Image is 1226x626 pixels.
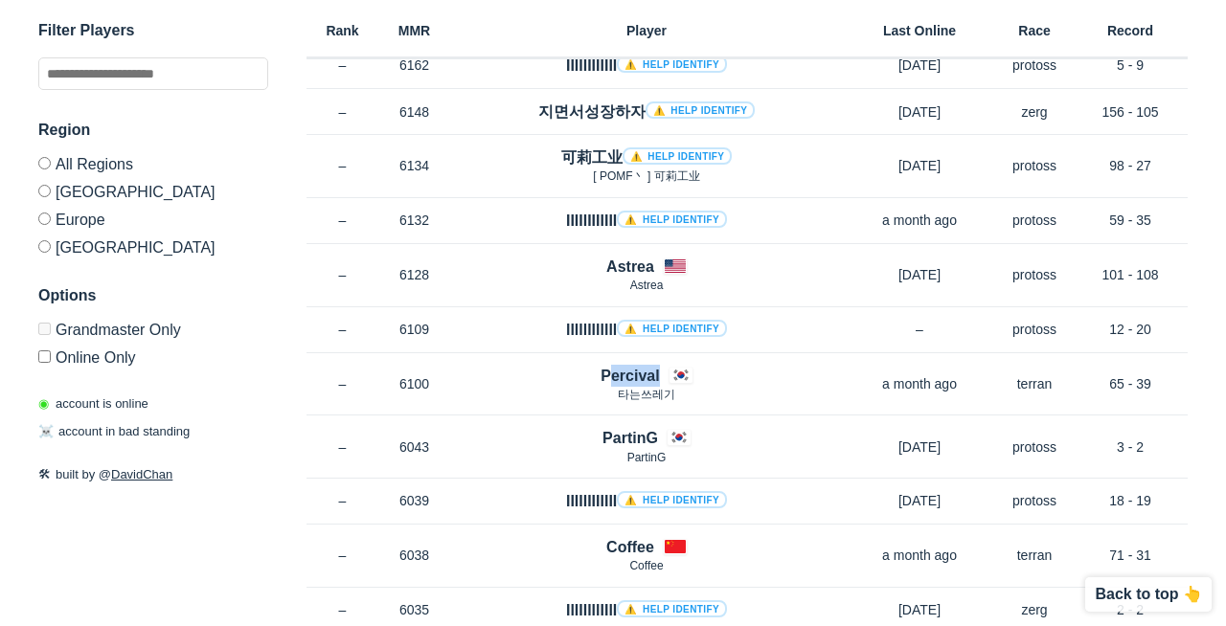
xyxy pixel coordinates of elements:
p: account in bad standing [38,423,190,442]
h4: IIIIIIIIIIII [566,490,727,512]
p: protoss [996,437,1073,457]
p: – [306,265,378,284]
p: [DATE] [843,156,996,175]
p: protoss [996,211,1073,230]
p: 6039 [378,491,450,510]
p: – [306,600,378,619]
p: protoss [996,491,1073,510]
span: Astrea [630,279,664,292]
p: 59 - 35 [1073,211,1188,230]
input: [GEOGRAPHIC_DATA] [38,240,51,253]
h4: IIIIIIIIIIII [566,55,727,77]
h4: 可莉工业 [561,146,733,168]
p: – [306,491,378,510]
p: – [306,374,378,393]
p: 6038 [378,546,450,565]
p: – [306,437,378,457]
h3: Filter Players [38,19,268,42]
p: a month ago [843,211,996,230]
input: Online Only [38,350,51,363]
h4: Astrea [606,256,654,278]
p: [DATE] [843,437,996,457]
p: protoss [996,320,1073,339]
h6: MMR [378,24,450,37]
p: Back to top 👆 [1095,587,1202,602]
p: [DATE] [843,265,996,284]
p: [DATE] [843,56,996,75]
p: 6162 [378,56,450,75]
h6: Record [1073,24,1188,37]
p: 6043 [378,437,450,457]
p: 18 - 19 [1073,491,1188,510]
p: 101 - 108 [1073,265,1188,284]
p: 156 - 105 [1073,102,1188,122]
h4: 지면서성장하자 [538,101,756,123]
p: built by @ [38,465,268,484]
a: ⚠️ Help identify [623,147,733,165]
p: terran [996,546,1073,565]
p: 71 - 31 [1073,546,1188,565]
input: All Regions [38,157,51,169]
p: protoss [996,156,1073,175]
p: account is online [38,394,148,414]
p: – [306,156,378,175]
p: – [306,546,378,565]
label: [GEOGRAPHIC_DATA] [38,233,268,256]
h4: Percival [601,365,659,387]
span: Coffee [629,559,663,572]
h3: Options [38,284,268,307]
p: protoss [996,56,1073,75]
p: [DATE] [843,600,996,619]
span: 타는쓰레기 [618,388,675,401]
input: [GEOGRAPHIC_DATA] [38,185,51,197]
p: protoss [996,265,1073,284]
a: ⚠️ Help identify [617,320,727,337]
span: ☠️ [38,425,54,439]
h3: Region [38,119,268,142]
p: – [306,211,378,230]
p: 6132 [378,211,450,230]
span: 🛠 [38,467,51,481]
p: 6109 [378,320,450,339]
p: 6128 [378,265,450,284]
h4: IlIIIlllIIlI [566,599,727,621]
p: 65 - 39 [1073,374,1188,393]
h4: PartinG [602,427,658,449]
span: PartinG [627,451,667,464]
input: Europe [38,212,51,225]
p: 6035 [378,600,450,619]
p: zerg [996,102,1073,122]
h4: IIIIIIIIIIII [566,210,727,232]
span: [ POMF丶 ] 可莉工业 [593,169,699,183]
p: 6100 [378,374,450,393]
p: 98 - 27 [1073,156,1188,175]
h6: Player [450,24,843,37]
p: 6148 [378,102,450,122]
span: ◉ [38,396,49,411]
a: ⚠️ Help identify [617,600,727,617]
label: [GEOGRAPHIC_DATA] [38,177,268,205]
p: 12 - 20 [1073,320,1188,339]
p: terran [996,374,1073,393]
input: Grandmaster Only [38,323,51,335]
p: 2 - 2 [1073,600,1188,619]
label: Only show accounts currently laddering [38,343,268,366]
a: ⚠️ Help identify [617,56,727,73]
p: – [306,56,378,75]
p: a month ago [843,374,996,393]
p: a month ago [843,546,996,565]
p: – [306,102,378,122]
p: – [843,320,996,339]
a: ⚠️ Help identify [617,211,727,228]
p: 6134 [378,156,450,175]
h6: Rank [306,24,378,37]
p: 5 - 9 [1073,56,1188,75]
h4: llllllllllll [566,319,727,341]
h6: Last Online [843,24,996,37]
p: zerg [996,600,1073,619]
label: Europe [38,205,268,233]
h6: Race [996,24,1073,37]
p: 3 - 2 [1073,437,1188,457]
p: – [306,320,378,339]
a: DavidChan [111,467,172,481]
